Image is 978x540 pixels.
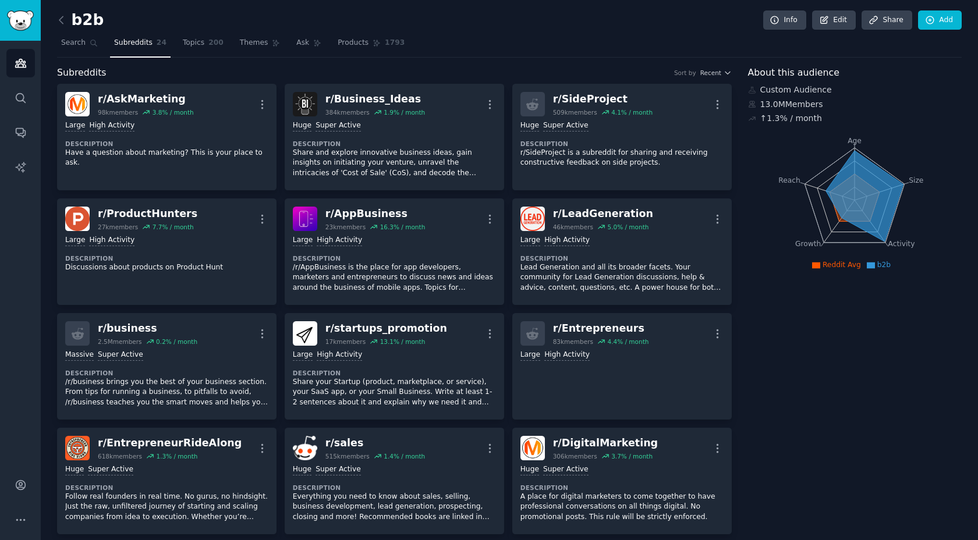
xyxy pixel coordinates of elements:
[385,38,405,48] span: 1793
[325,207,425,221] div: r/ AppBusiness
[700,69,732,77] button: Recent
[114,38,153,48] span: Subreddits
[909,176,923,184] tspan: Size
[293,350,313,361] div: Large
[88,464,133,475] div: Super Active
[512,428,732,534] a: DigitalMarketingr/DigitalMarketing306kmembers3.7% / monthHugeSuper ActiveDescriptionA place for d...
[512,84,732,190] a: r/SideProject509kmembers4.1% / monthHugeSuper ActiveDescriptionr/SideProject is a subreddit for s...
[57,34,102,58] a: Search
[293,140,496,148] dt: Description
[812,10,856,30] a: Edit
[285,313,504,420] a: startups_promotionr/startups_promotion17kmembers13.1% / monthLargeHigh ActivityDescriptionShare y...
[512,313,732,420] a: r/Entrepreneurs83kmembers4.4% / monthLargeHigh Activity
[156,452,197,460] div: 1.3 % / month
[325,108,370,116] div: 384k members
[236,34,285,58] a: Themes
[848,137,862,145] tspan: Age
[179,34,228,58] a: Topics200
[293,369,496,377] dt: Description
[543,120,589,132] div: Super Active
[65,254,268,262] dt: Description
[65,120,85,132] div: Large
[543,464,589,475] div: Super Active
[153,223,194,231] div: 7.7 % / month
[520,140,724,148] dt: Description
[57,11,104,30] h2: b2b
[65,207,90,231] img: ProductHunters
[520,350,540,361] div: Large
[183,38,204,48] span: Topics
[57,428,277,534] a: EntrepreneurRideAlongr/EntrepreneurRideAlong618kmembers1.3% / monthHugeSuper ActiveDescriptionFol...
[65,92,90,116] img: AskMarketing
[325,223,366,231] div: 23k members
[520,254,724,262] dt: Description
[293,235,313,246] div: Large
[285,84,504,190] a: Business_Ideasr/Business_Ideas384kmembers1.9% / monthHugeSuper ActiveDescriptionShare and explore...
[325,436,425,450] div: r/ sales
[611,452,653,460] div: 3.7 % / month
[520,207,545,231] img: LeadGeneration
[57,313,277,420] a: r/business2.5Mmembers0.2% / monthMassiveSuper ActiveDescription/r/business brings you the best of...
[98,337,142,346] div: 2.5M members
[748,84,962,96] div: Custom Audience
[862,10,912,30] a: Share
[65,350,94,361] div: Massive
[317,350,362,361] div: High Activity
[325,321,447,336] div: r/ startups_promotion
[98,108,138,116] div: 98k members
[285,198,504,305] a: AppBusinessr/AppBusiness23kmembers16.3% / monthLargeHigh ActivityDescription/r/AppBusiness is the...
[65,492,268,523] p: Follow real founders in real time. No gurus, no hindsight. Just the raw, unfiltered journey of st...
[317,235,362,246] div: High Activity
[293,436,317,460] img: sales
[293,207,317,231] img: AppBusiness
[65,464,84,475] div: Huge
[553,108,597,116] div: 509k members
[98,223,138,231] div: 27k members
[240,38,268,48] span: Themes
[607,337,649,346] div: 4.4 % / month
[65,369,268,377] dt: Description
[57,84,277,190] a: AskMarketingr/AskMarketing98kmembers3.8% / monthLargeHigh ActivityDescriptionHave a question abou...
[296,38,309,48] span: Ask
[520,235,540,246] div: Large
[520,464,539,475] div: Huge
[553,207,653,221] div: r/ LeadGeneration
[520,436,545,460] img: DigitalMarketing
[553,92,653,106] div: r/ SideProject
[520,484,724,492] dt: Description
[57,198,277,305] a: ProductHuntersr/ProductHunters27kmembers7.7% / monthLargeHigh ActivityDescriptionDiscussions abou...
[98,436,242,450] div: r/ EntrepreneurRideAlong
[65,262,268,273] p: Discussions about products on Product Hunt
[778,176,800,184] tspan: Reach
[293,120,311,132] div: Huge
[553,321,649,336] div: r/ Entrepreneurs
[316,120,361,132] div: Super Active
[293,321,317,346] img: startups_promotion
[61,38,86,48] span: Search
[325,452,370,460] div: 515k members
[823,261,861,269] span: Reddit Avg
[380,337,426,346] div: 13.1 % / month
[607,223,649,231] div: 5.0 % / month
[65,377,268,408] p: /r/business brings you the best of your business section. From tips for running a business, to pi...
[748,66,839,80] span: About this audience
[285,428,504,534] a: salesr/sales515kmembers1.4% / monthHugeSuper ActiveDescriptionEverything you need to know about s...
[57,66,107,80] span: Subreddits
[760,112,822,125] div: ↑ 1.3 % / month
[520,262,724,293] p: Lead Generation and all its broader facets. Your community for Lead Generation discussions, help ...
[98,207,197,221] div: r/ ProductHunters
[293,377,496,408] p: Share your Startup (product, marketplace, or service), your SaaS app, or your Small Business. Wri...
[553,223,593,231] div: 46k members
[338,38,368,48] span: Products
[325,92,425,106] div: r/ Business_Ideas
[553,436,658,450] div: r/ DigitalMarketing
[520,120,539,132] div: Huge
[98,350,143,361] div: Super Active
[384,108,425,116] div: 1.9 % / month
[208,38,224,48] span: 200
[512,198,732,305] a: LeadGenerationr/LeadGeneration46kmembers5.0% / monthLargeHigh ActivityDescriptionLead Generation ...
[380,223,426,231] div: 16.3 % / month
[293,262,496,293] p: /r/AppBusiness is the place for app developers, marketers and entrepreneurs to discuss news and i...
[611,108,653,116] div: 4.1 % / month
[293,492,496,523] p: Everything you need to know about sales, selling, business development, lead generation, prospect...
